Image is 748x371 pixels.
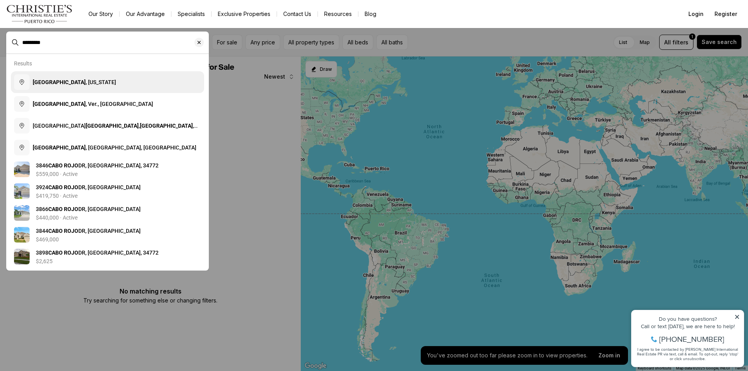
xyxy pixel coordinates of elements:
[11,71,204,93] button: [GEOGRAPHIC_DATA], [US_STATE]
[48,228,78,234] b: CABO ROJO
[82,9,119,19] a: Our Story
[48,250,78,256] b: CABO ROJO
[36,228,141,234] span: 3844 DR, [GEOGRAPHIC_DATA]
[6,5,73,23] img: logo
[140,123,193,129] b: [GEOGRAPHIC_DATA]
[714,11,737,17] span: Register
[212,9,277,19] a: Exclusive Properties
[11,246,204,267] a: View details: 3898 CABO ROJO DR
[120,9,171,19] a: Our Advantage
[8,18,113,23] div: Do you have questions?
[86,123,139,129] b: [GEOGRAPHIC_DATA]
[36,162,159,169] span: 3846 DR, [GEOGRAPHIC_DATA], 34772
[11,180,204,202] a: View details: 3924 CABO ROJO DR
[36,206,141,212] span: 3866 DR, [GEOGRAPHIC_DATA]
[33,79,86,85] b: [GEOGRAPHIC_DATA]
[32,37,97,44] span: [PHONE_NUMBER]
[33,144,196,151] span: , [GEOGRAPHIC_DATA], [GEOGRAPHIC_DATA]
[11,158,204,180] a: View details: 3846 CABO ROJO DR
[33,79,116,85] span: , [US_STATE]
[33,101,86,107] b: [GEOGRAPHIC_DATA]
[171,9,211,19] a: Specialists
[48,206,78,212] b: CABO ROJO
[33,101,153,107] span: , Ver., [GEOGRAPHIC_DATA]
[11,115,204,137] button: [GEOGRAPHIC_DATA][GEOGRAPHIC_DATA],[GEOGRAPHIC_DATA], [US_STATE]
[48,162,78,169] b: CABO ROJO
[48,184,78,190] b: CABO ROJO
[33,144,86,151] b: [GEOGRAPHIC_DATA]
[36,236,59,243] p: $469,000
[36,215,78,221] p: $440,000 · Active
[14,60,32,67] p: Results
[684,6,708,22] button: Login
[36,193,78,199] p: $419,750 · Active
[11,202,204,224] a: View details: 3866 CABO ROJO DR
[10,48,111,63] span: I agree to be contacted by [PERSON_NAME] International Real Estate PR via text, call & email. To ...
[194,32,208,53] button: Clear search input
[36,184,141,190] span: 3924 DR, [GEOGRAPHIC_DATA]
[36,171,78,177] p: $559,000 · Active
[8,25,113,30] div: Call or text [DATE], we are here to help!
[33,123,198,137] span: [GEOGRAPHIC_DATA] , , [US_STATE]
[36,250,159,256] span: 3898 DR, [GEOGRAPHIC_DATA], 34772
[710,6,742,22] button: Register
[11,224,204,246] a: View details: 3844 CABO ROJO DR
[358,9,383,19] a: Blog
[277,9,318,19] button: Contact Us
[36,258,53,264] p: $2,625
[318,9,358,19] a: Resources
[11,137,204,158] button: [GEOGRAPHIC_DATA], [GEOGRAPHIC_DATA], [GEOGRAPHIC_DATA]
[11,93,204,115] button: [GEOGRAPHIC_DATA], Ver., [GEOGRAPHIC_DATA]
[688,11,704,17] span: Login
